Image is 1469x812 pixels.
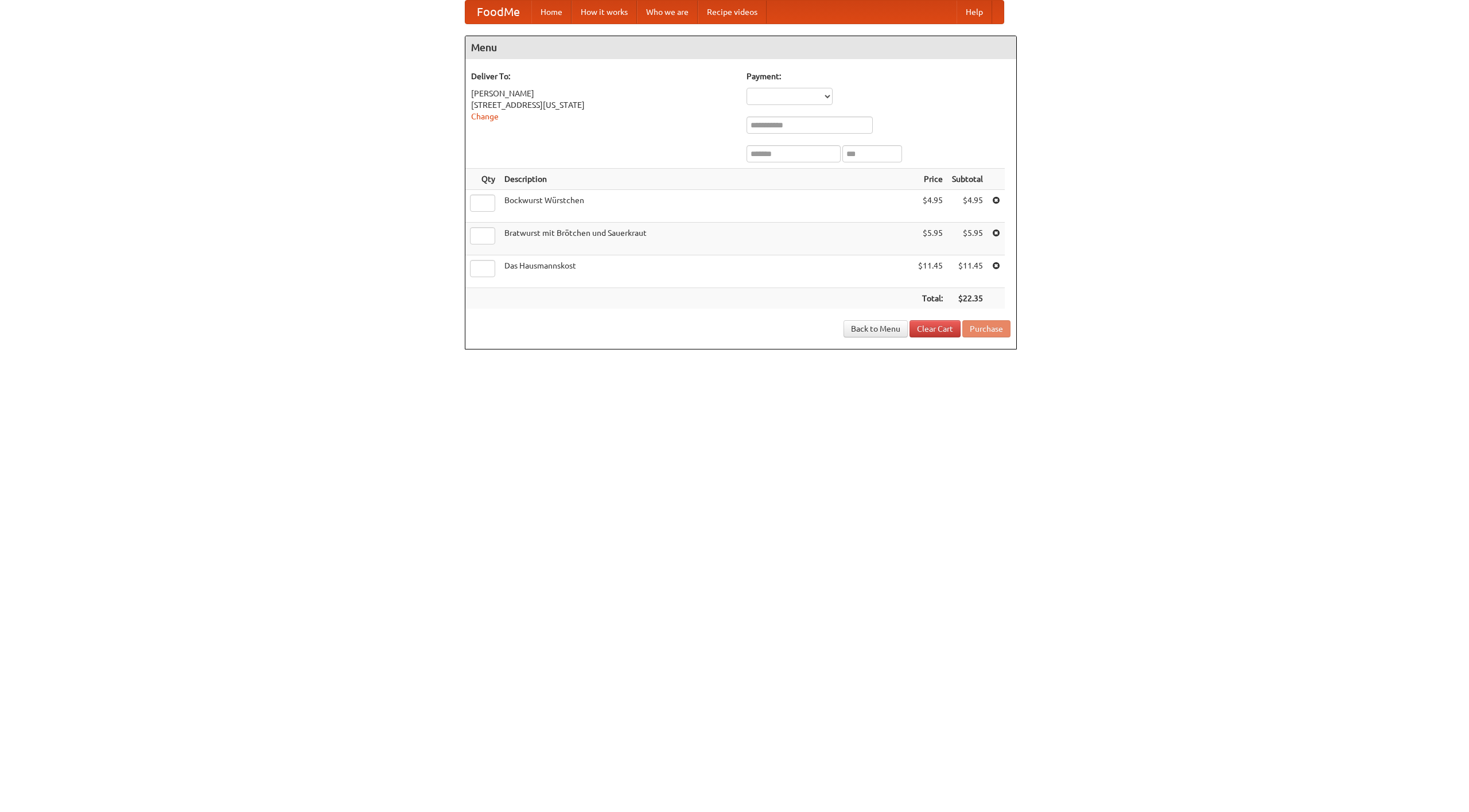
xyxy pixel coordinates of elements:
[947,255,988,288] td: $11.45
[471,88,735,99] div: [PERSON_NAME]
[747,71,1011,82] h5: Payment:
[957,1,992,24] a: Help
[465,36,1016,59] h4: Menu
[471,71,735,82] h5: Deliver To:
[910,320,961,337] a: Clear Cart
[914,223,947,255] td: $5.95
[471,99,735,111] div: [STREET_ADDRESS][US_STATE]
[914,288,947,309] th: Total:
[465,1,531,24] a: FoodMe
[500,169,914,190] th: Description
[947,190,988,223] td: $4.95
[698,1,767,24] a: Recipe videos
[914,255,947,288] td: $11.45
[500,223,914,255] td: Bratwurst mit Brötchen und Sauerkraut
[471,112,499,121] a: Change
[465,169,500,190] th: Qty
[531,1,572,24] a: Home
[914,190,947,223] td: $4.95
[572,1,637,24] a: How it works
[500,190,914,223] td: Bockwurst Würstchen
[914,169,947,190] th: Price
[500,255,914,288] td: Das Hausmannskost
[962,320,1011,337] button: Purchase
[947,288,988,309] th: $22.35
[947,169,988,190] th: Subtotal
[637,1,698,24] a: Who we are
[844,320,908,337] a: Back to Menu
[947,223,988,255] td: $5.95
